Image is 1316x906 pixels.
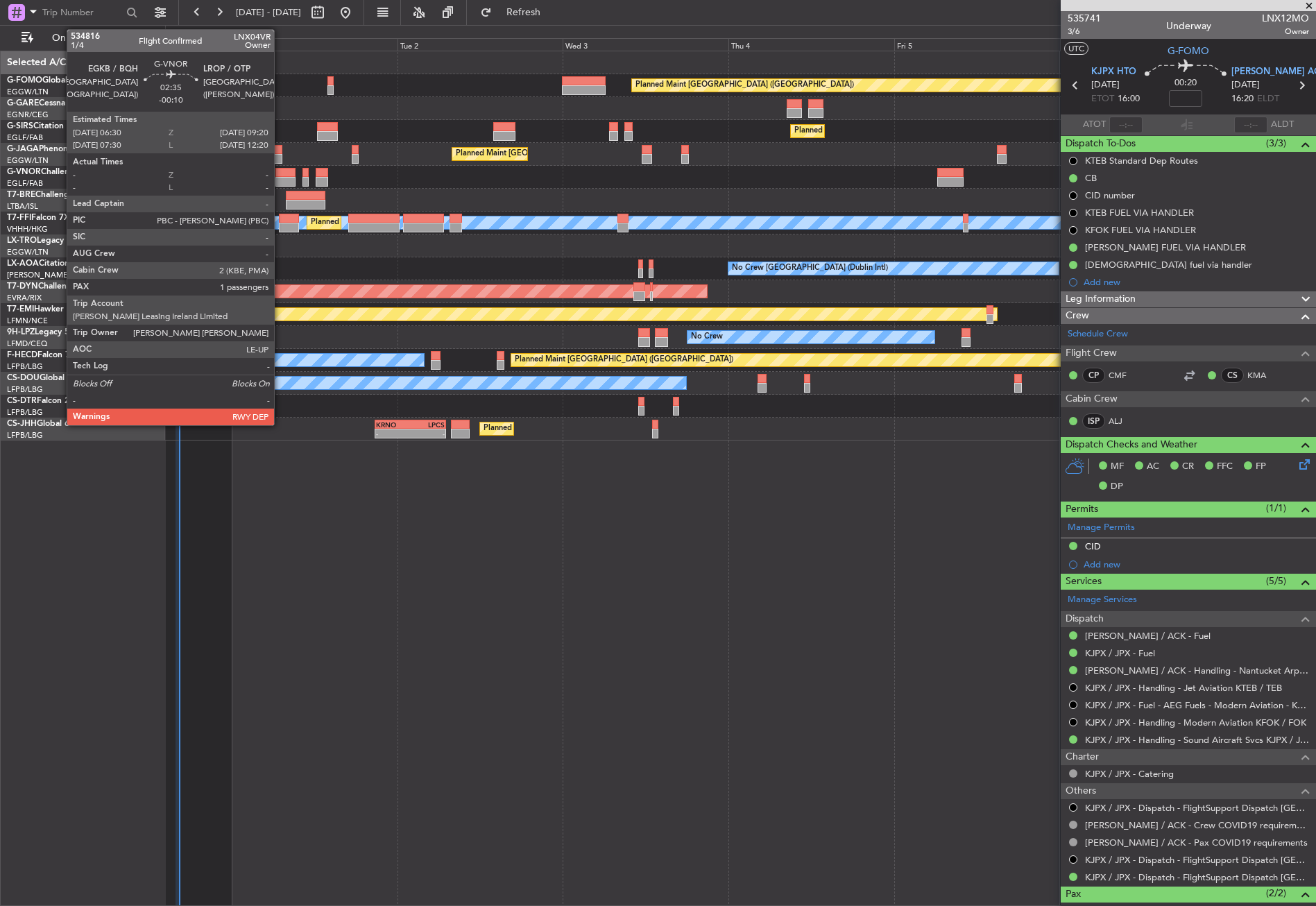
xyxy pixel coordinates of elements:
[1174,76,1197,90] span: 00:20
[563,38,728,51] div: Wed 3
[7,316,48,326] a: LFMN/NCE
[1266,501,1286,515] span: (1/1)
[1085,802,1309,814] a: KJPX / JPX - Dispatch - FlightSupport Dispatch [GEOGRAPHIC_DATA]
[7,214,31,222] span: T7-FFI
[7,282,98,291] a: T7-DYNChallenger 604
[1085,241,1246,253] div: [PERSON_NAME] FUEL VIA HANDLER
[1085,819,1309,831] a: [PERSON_NAME] / ACK - Crew COVID19 requirements
[1085,259,1252,271] div: [DEMOGRAPHIC_DATA] fuel via handler
[7,214,69,222] a: T7-FFIFalcon 7X
[1066,574,1102,590] span: Services
[1109,415,1140,427] a: ALJ
[7,145,87,153] a: G-JAGAPhenom 300
[1109,369,1140,382] a: CMF
[1066,611,1104,627] span: Dispatch
[1147,460,1159,474] span: AC
[1066,437,1197,453] span: Dispatch Checks and Weather
[7,351,76,359] a: F-HECDFalcon 7X
[311,212,542,233] div: Planned Maint [GEOGRAPHIC_DATA] ([GEOGRAPHIC_DATA] Intl)
[1085,189,1135,201] div: CID number
[7,87,49,97] a: EGGW/LTN
[7,305,34,314] span: T7-EMI
[7,420,37,428] span: CS-JHH
[7,76,89,85] a: G-FOMOGlobal 6000
[894,38,1060,51] div: Fri 5
[7,99,121,108] a: G-GARECessna Citation XLS+
[232,38,398,51] div: Mon 1
[7,259,106,268] a: LX-AOACitation Mustang
[1217,460,1233,474] span: FFC
[7,122,33,130] span: G-SIRS
[7,270,89,280] a: [PERSON_NAME]/QSA
[1085,630,1211,642] a: [PERSON_NAME] / ACK - Fuel
[7,339,47,349] a: LFMD/CEQ
[1271,118,1294,132] span: ALDT
[1084,558,1309,570] div: Add new
[7,168,101,176] a: G-VNORChallenger 650
[7,224,48,234] a: VHHH/HKG
[515,350,733,370] div: Planned Maint [GEOGRAPHIC_DATA] ([GEOGRAPHIC_DATA])
[1085,768,1174,780] a: KJPX / JPX - Catering
[7,122,87,130] a: G-SIRSCitation Excel
[1118,92,1140,106] span: 16:00
[376,420,410,429] div: KRNO
[1066,749,1099,765] span: Charter
[1166,19,1211,33] div: Underway
[1084,276,1309,288] div: Add new
[7,110,49,120] a: EGNR/CEG
[1083,118,1106,132] span: ATOT
[1085,682,1282,694] a: KJPX / JPX - Handling - Jet Aviation KTEB / TEB
[635,75,854,96] div: Planned Maint [GEOGRAPHIC_DATA] ([GEOGRAPHIC_DATA])
[7,430,43,441] a: LFPB/LBG
[7,282,38,291] span: T7-DYN
[376,429,410,438] div: -
[474,1,557,24] button: Refresh
[1082,368,1105,383] div: CP
[1068,11,1101,26] span: 535741
[1066,783,1096,799] span: Others
[1091,92,1114,106] span: ETOT
[732,258,888,279] div: No Crew [GEOGRAPHIC_DATA] (Dublin Intl)
[1082,413,1105,429] div: ISP
[1068,521,1135,535] a: Manage Permits
[1262,26,1309,37] span: Owner
[1060,38,1226,51] div: Sat 6
[7,397,84,405] a: CS-DTRFalcon 2000
[7,99,39,108] span: G-GARE
[1085,647,1155,659] a: KJPX / JPX - Fuel
[410,429,444,438] div: -
[1266,136,1286,151] span: (3/3)
[1066,391,1118,407] span: Cabin Crew
[1266,886,1286,900] span: (2/2)
[7,168,41,176] span: G-VNOR
[7,237,37,245] span: LX-TRO
[495,8,553,17] span: Refresh
[1085,540,1101,552] div: CID
[1066,291,1136,307] span: Leg Information
[1182,460,1194,474] span: CR
[1266,574,1286,588] span: (5/5)
[234,28,257,40] div: [DATE]
[168,28,191,40] div: [DATE]
[1231,78,1260,92] span: [DATE]
[180,350,212,370] div: No Crew
[42,2,122,23] input: Trip Number
[410,420,444,429] div: LPCS
[7,407,43,418] a: LFPB/LBG
[7,361,43,372] a: LFPB/LBG
[1066,136,1136,152] span: Dispatch To-Dos
[1066,308,1089,324] span: Crew
[1085,734,1309,746] a: KJPX / JPX - Handling - Sound Aircraft Svcs KJPX / JPX
[1091,65,1136,79] span: KJPX HTO
[1257,92,1279,106] span: ELDT
[1085,871,1309,883] a: KJPX / JPX - Dispatch - FlightSupport Dispatch [GEOGRAPHIC_DATA]
[7,293,42,303] a: EVRA/RIX
[1068,26,1101,37] span: 3/6
[1066,345,1117,361] span: Flight Crew
[1066,502,1098,518] span: Permits
[456,144,674,164] div: Planned Maint [GEOGRAPHIC_DATA] ([GEOGRAPHIC_DATA])
[1111,460,1124,474] span: MF
[7,178,43,189] a: EGLF/FAB
[1111,480,1123,494] span: DP
[484,418,702,439] div: Planned Maint [GEOGRAPHIC_DATA] ([GEOGRAPHIC_DATA])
